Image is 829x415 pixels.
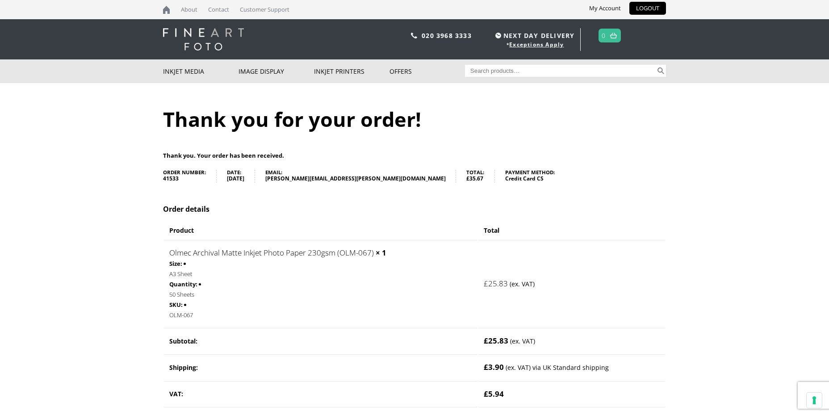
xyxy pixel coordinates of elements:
[466,175,483,182] bdi: 35.67
[227,170,255,183] li: Date:
[505,170,565,183] li: Payment method:
[484,362,488,372] span: £
[602,29,606,42] a: 0
[314,59,389,83] a: Inkjet Printers
[411,33,417,38] img: phone.svg
[169,289,472,300] p: 50 Sheets
[495,33,501,38] img: time.svg
[164,381,477,407] th: VAT:
[484,335,508,346] span: 25.83
[656,65,666,77] button: Search
[509,41,564,48] a: Exceptions Apply
[163,28,244,50] img: logo-white.svg
[484,335,488,346] span: £
[465,65,656,77] input: Search products…
[466,170,495,183] li: Total:
[484,278,508,289] bdi: 25.83
[265,170,456,183] li: Email:
[163,204,666,214] h2: Order details
[484,362,504,372] span: 3.90
[169,300,183,310] strong: SKU:
[164,222,477,239] th: Product
[163,175,206,183] strong: 41533
[422,31,472,40] a: 020 3968 3333
[807,393,822,408] button: Your consent preferences for tracking technologies
[169,279,197,289] strong: Quantity:
[610,33,617,38] img: basket.svg
[510,337,535,345] small: (ex. VAT)
[169,247,374,258] a: Olmec Archival Matte Inkjet Photo Paper 230gsm (OLM-067)
[532,363,609,372] small: via UK Standard shipping
[505,175,555,183] strong: Credit Card CS
[163,151,666,161] p: Thank you. Your order has been received.
[164,354,477,380] th: Shipping:
[484,389,504,399] span: 5.94
[493,30,574,41] span: NEXT DAY DELIVERY
[484,278,488,289] span: £
[163,105,666,133] h1: Thank you for your order!
[169,310,472,320] p: OLM-067
[466,175,469,182] span: £
[227,175,244,183] strong: [DATE]
[169,259,182,269] strong: Size:
[163,59,239,83] a: Inkjet Media
[265,175,446,183] strong: [PERSON_NAME][EMAIL_ADDRESS][PERSON_NAME][DOMAIN_NAME]
[510,280,535,288] small: (ex. VAT)
[582,2,628,15] a: My Account
[506,363,531,372] small: (ex. VAT)
[478,222,665,239] th: Total
[389,59,465,83] a: Offers
[239,59,314,83] a: Image Display
[376,247,386,258] strong: × 1
[484,389,488,399] span: £
[169,269,472,279] p: A3 Sheet
[629,2,666,15] a: LOGOUT
[163,170,217,183] li: Order number:
[164,328,477,354] th: Subtotal:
